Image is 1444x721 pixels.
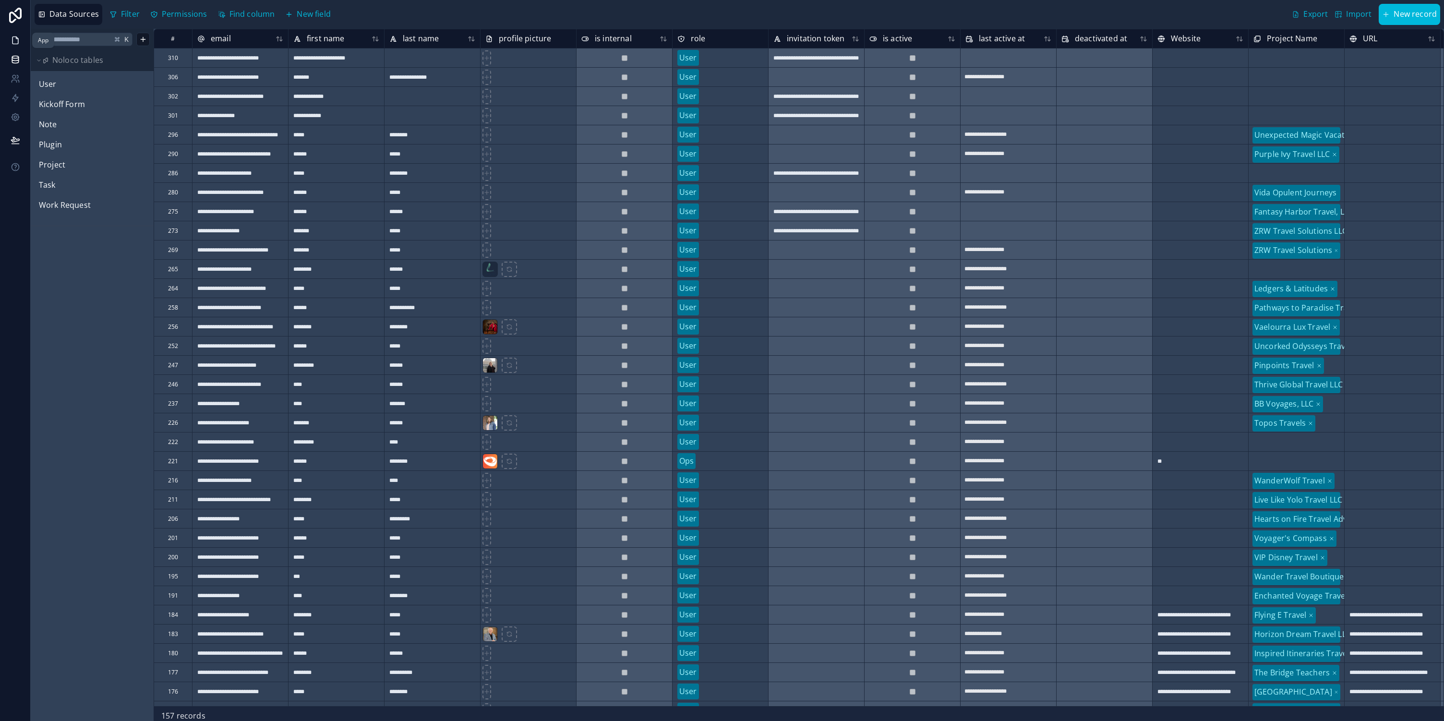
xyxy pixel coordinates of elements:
div: Uncorked Odysseys Travel [1254,340,1352,353]
div: 222 [168,438,178,445]
span: Plugin [39,139,62,151]
div: User [679,128,697,141]
button: Export [1288,4,1331,25]
div: 247 [168,361,178,369]
a: Plugin [39,139,117,151]
div: User [679,243,697,256]
div: 226 [168,419,178,426]
div: Thrive Global Travel LLC [1254,379,1343,391]
div: [GEOGRAPHIC_DATA] [1254,705,1332,718]
div: 252 [168,342,178,349]
div: User [679,339,697,352]
div: 237 [168,399,178,407]
span: K [123,36,130,42]
div: 191 [168,591,178,599]
div: User [679,685,697,697]
div: 269 [168,246,178,253]
span: invitation token [787,32,845,45]
div: WanderWolf Travel [1254,475,1325,487]
div: User [679,282,697,294]
div: Wander Travel Boutique [1254,571,1344,583]
div: 206 [168,515,178,522]
span: New field [297,8,330,21]
div: 280 [168,188,178,196]
div: User [679,147,697,160]
div: User [679,416,697,429]
div: Pinpoints Travel [1254,360,1314,372]
div: Purple Ivy Travel LLC [1254,148,1330,161]
div: User [679,474,697,486]
div: 180 [168,649,178,657]
button: Import [1331,4,1375,25]
a: Work Request [39,199,117,212]
button: New record [1379,4,1440,25]
div: 184 [168,611,178,618]
div: User [679,512,697,525]
div: Inspired Itineraries Travel [1254,648,1349,660]
div: User [679,71,697,83]
div: [GEOGRAPHIC_DATA] [1254,686,1332,698]
div: 310 [168,54,178,61]
span: Data Sources [49,8,99,21]
span: URL [1363,32,1377,45]
div: Enchanted Voyage Travel [1254,590,1348,602]
div: Pathways to Paradise Travel Agency [1254,302,1386,314]
div: User [679,224,697,237]
div: Task [35,178,150,193]
a: User [39,78,117,91]
div: 216 [168,476,178,484]
div: 302 [168,92,178,100]
div: 195 [168,572,178,580]
span: User [39,78,57,91]
span: is internal [595,32,632,45]
div: 246 [168,380,178,388]
div: User [679,301,697,313]
span: Import [1346,8,1372,21]
div: User [679,551,697,563]
div: User [679,627,697,640]
div: Hearts on Fire Travel Adventures [1254,513,1376,526]
div: User [679,51,697,64]
span: Project [39,159,65,171]
span: Work Request [39,199,91,212]
div: Fantasy Harbor Travel, LLC [1254,206,1353,218]
div: Topos Travels [1254,417,1306,430]
a: Permissions [147,5,215,24]
span: last active at [979,32,1025,45]
div: User [679,90,697,102]
a: Task [39,179,117,192]
div: Live Like Yolo Travel LLC [1254,494,1342,506]
span: profile picture [499,32,551,45]
div: User [679,205,697,217]
div: User [679,647,697,659]
div: Vaelourra Lux Travel [1254,321,1330,334]
span: Export [1303,8,1328,21]
div: 211 [168,495,178,503]
div: Plugin [35,137,150,153]
span: email [211,32,231,45]
div: User [679,263,697,275]
div: User [679,435,697,448]
div: Flying E Travel [1254,609,1306,622]
div: Vida Opulent Journeys [1254,187,1336,199]
div: User [679,186,697,198]
a: Project [39,159,117,171]
div: 201 [168,534,178,541]
button: Noloco tables [35,54,144,67]
span: Find column [229,8,275,21]
button: New field [282,5,334,24]
div: Ledgers & Latitudes [1254,283,1328,295]
div: User [35,77,150,92]
div: 177 [168,668,178,676]
div: 264 [168,284,178,292]
div: User [679,589,697,601]
button: Permissions [147,5,211,24]
div: User [679,167,697,179]
div: 290 [168,150,178,157]
div: The Bridge Teachers [1254,667,1330,679]
div: VIP Disney Travel [1254,552,1318,564]
div: User [679,704,697,717]
div: User [679,320,697,333]
div: 221 [168,457,178,465]
div: ZRW Travel Solutions [1254,244,1332,257]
